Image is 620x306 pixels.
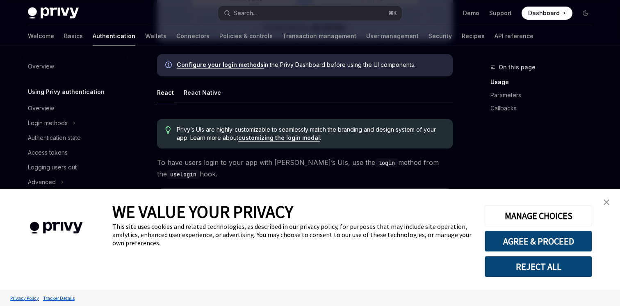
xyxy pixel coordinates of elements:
a: Basics [64,26,83,46]
button: MANAGE CHOICES [485,205,592,226]
a: Tracker Details [41,291,77,305]
a: Policies & controls [219,26,273,46]
a: Wallets [145,26,166,46]
button: Advanced [21,175,126,190]
div: Advanced [28,177,56,187]
div: Authentication state [28,133,81,143]
a: Demo [463,9,479,17]
a: Logging users out [21,160,126,175]
button: Login methods [21,116,126,130]
a: User management [366,26,419,46]
span: ⌘ K [388,10,397,16]
div: Logging users out [28,162,77,172]
a: Security [429,26,452,46]
img: close banner [604,199,609,205]
div: This site uses cookies and related technologies, as described in our privacy policy, for purposes... [112,222,472,247]
a: Transaction management [283,26,356,46]
button: AGREE & PROCEED [485,231,592,252]
span: Privy’s UIs are highly-customizable to seamlessly match the branding and design system of your ap... [177,126,444,142]
button: Search...⌘K [218,6,402,21]
svg: Info [165,62,173,70]
span: Dashboard [528,9,560,17]
div: Overview [28,62,54,71]
code: useLogin [167,170,200,179]
div: Access tokens [28,148,68,158]
button: REJECT ALL [485,256,592,277]
a: Parameters [490,89,599,102]
span: To have users login to your app with [PERSON_NAME]’s UIs, use the method from the hook. [157,157,453,180]
a: Recipes [462,26,485,46]
div: Overview [28,103,54,113]
button: React Native [184,83,221,102]
span: On this page [499,62,536,72]
div: Login methods [28,118,68,128]
a: Overview [21,59,126,74]
a: customizing the login modal [238,134,320,142]
a: Authentication state [21,130,126,145]
a: Support [489,9,512,17]
div: Search... [234,8,257,18]
span: WE VALUE YOUR PRIVACY [112,201,293,222]
a: Welcome [28,26,54,46]
button: Toggle dark mode [579,7,592,20]
a: Access tokens [21,145,126,160]
a: close banner [598,194,615,210]
a: Usage [490,75,599,89]
a: Authentication [93,26,135,46]
a: Privacy Policy [8,291,41,305]
a: Configure your login methods [177,61,264,69]
img: dark logo [28,7,79,19]
span: in the Privy Dashboard before using the UI components. [177,61,444,69]
a: Callbacks [490,102,599,115]
a: Dashboard [522,7,572,20]
svg: Tip [165,126,171,134]
code: login [375,158,398,167]
img: company logo [12,210,100,246]
a: Overview [21,101,126,116]
a: Connectors [176,26,210,46]
button: React [157,83,174,102]
h5: Using Privy authentication [28,87,105,97]
a: API reference [495,26,533,46]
